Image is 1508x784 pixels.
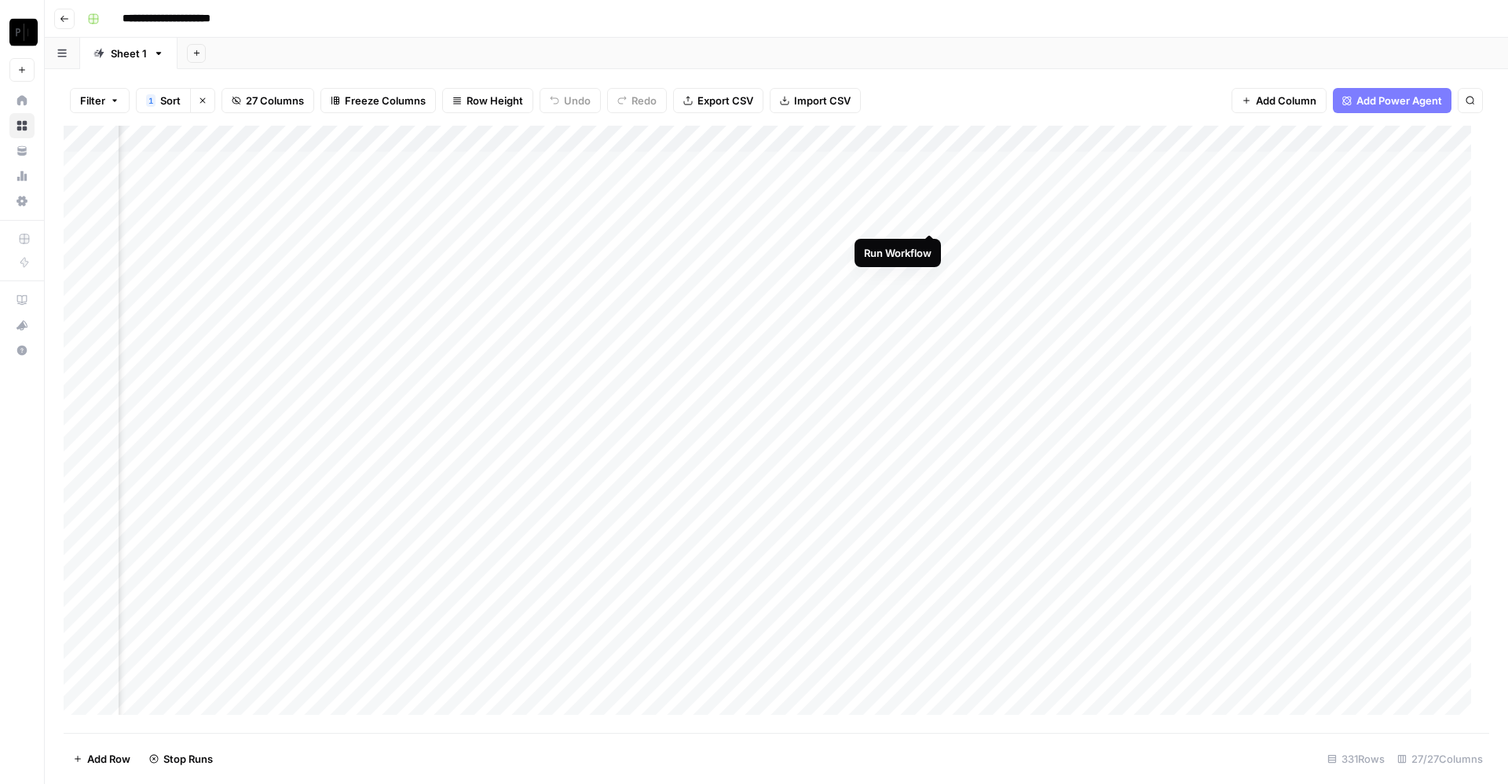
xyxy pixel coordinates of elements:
span: Import CSV [794,93,851,108]
span: 27 Columns [246,93,304,108]
span: Redo [631,93,657,108]
a: Browse [9,113,35,138]
button: Redo [607,88,667,113]
a: Usage [9,163,35,189]
div: Run Workflow [864,245,932,261]
button: What's new? [9,313,35,338]
button: Add Power Agent [1333,88,1451,113]
button: 27 Columns [221,88,314,113]
button: Workspace: Paragon Intel - Bill / Ty / Colby R&D [9,13,35,52]
button: Export CSV [673,88,763,113]
a: Settings [9,189,35,214]
span: Filter [80,93,105,108]
button: Help + Support [9,338,35,363]
div: What's new? [10,313,34,337]
button: Freeze Columns [320,88,436,113]
div: Sheet 1 [111,46,147,61]
span: Add Power Agent [1356,93,1442,108]
button: 1Sort [136,88,190,113]
img: Paragon Intel - Bill / Ty / Colby R&D Logo [9,18,38,46]
div: 331 Rows [1321,746,1391,771]
span: Freeze Columns [345,93,426,108]
div: 27/27 Columns [1391,746,1489,771]
button: Import CSV [770,88,861,113]
span: Add Row [87,751,130,767]
button: Add Row [64,746,140,771]
span: Export CSV [697,93,753,108]
div: 1 [146,94,156,107]
span: Undo [564,93,591,108]
a: AirOps Academy [9,288,35,313]
button: Add Column [1232,88,1327,113]
a: Your Data [9,138,35,163]
a: Sheet 1 [80,38,178,69]
button: Undo [540,88,601,113]
button: Stop Runs [140,746,222,771]
span: Stop Runs [163,751,213,767]
span: Add Column [1256,93,1316,108]
span: 1 [148,94,153,107]
a: Home [9,88,35,113]
button: Filter [70,88,130,113]
button: Row Height [442,88,533,113]
span: Sort [160,93,181,108]
span: Row Height [467,93,523,108]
